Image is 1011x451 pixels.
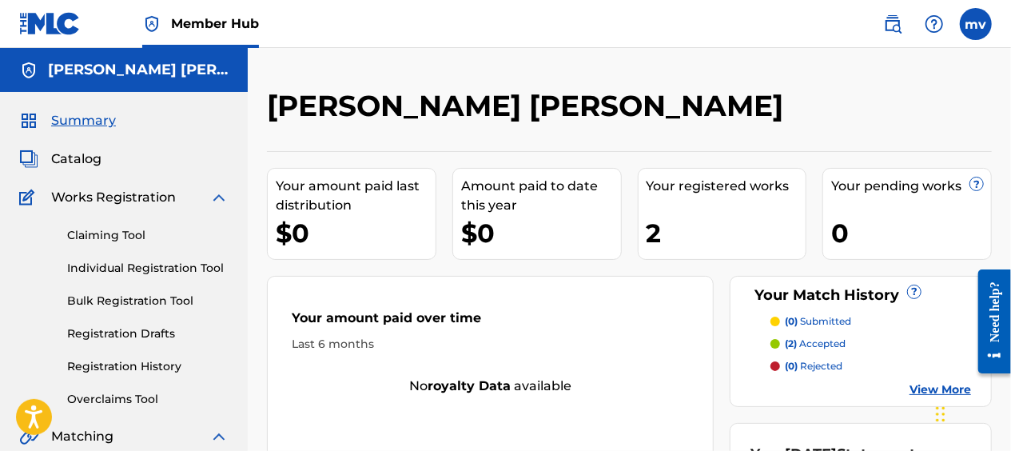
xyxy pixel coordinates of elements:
div: Your Match History [750,285,971,306]
p: submitted [785,314,851,329]
img: Catalog [19,150,38,169]
div: Your amount paid over time [292,309,689,336]
h2: [PERSON_NAME] [PERSON_NAME] [267,88,791,124]
div: Last 6 months [292,336,689,353]
a: (2) accepted [770,337,971,351]
h5: mario alan vazquez aranda [48,61,229,79]
img: Summary [19,111,38,130]
div: User Menu [960,8,992,40]
span: (0) [785,315,798,327]
span: Summary [51,111,116,130]
img: expand [209,427,229,446]
img: Top Rightsholder [142,14,161,34]
img: Matching [19,427,39,446]
span: Catalog [51,150,101,169]
a: Registration Drafts [67,325,229,342]
div: No available [268,377,713,396]
a: (0) submitted [770,314,971,329]
div: $0 [461,215,621,251]
iframe: Chat Widget [931,374,1011,451]
img: Works Registration [19,188,40,207]
div: $0 [276,215,436,251]
span: ? [970,178,983,190]
strong: royalty data [428,378,511,393]
a: Bulk Registration Tool [67,293,229,309]
iframe: Resource Center [966,257,1011,386]
p: accepted [785,337,846,351]
a: Public Search [877,8,909,40]
p: rejected [785,359,842,373]
a: Individual Registration Tool [67,260,229,277]
div: Help [918,8,950,40]
div: Widget de chat [931,374,1011,451]
span: ? [908,285,921,298]
img: help [925,14,944,34]
img: Accounts [19,61,38,80]
div: 0 [831,215,991,251]
a: CatalogCatalog [19,150,101,169]
div: Your pending works [831,177,991,196]
div: Amount paid to date this year [461,177,621,215]
span: (2) [785,337,797,349]
div: Your registered works [647,177,806,196]
img: MLC Logo [19,12,81,35]
span: (0) [785,360,798,372]
div: Your amount paid last distribution [276,177,436,215]
img: search [883,14,902,34]
a: (0) rejected [770,359,971,373]
a: View More [910,381,971,398]
a: Claiming Tool [67,227,229,244]
a: SummarySummary [19,111,116,130]
img: expand [209,188,229,207]
span: Member Hub [171,14,259,33]
span: Matching [51,427,113,446]
div: Arrastrar [936,390,945,438]
a: Overclaims Tool [67,391,229,408]
span: Works Registration [51,188,176,207]
div: 2 [647,215,806,251]
a: Registration History [67,358,229,375]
